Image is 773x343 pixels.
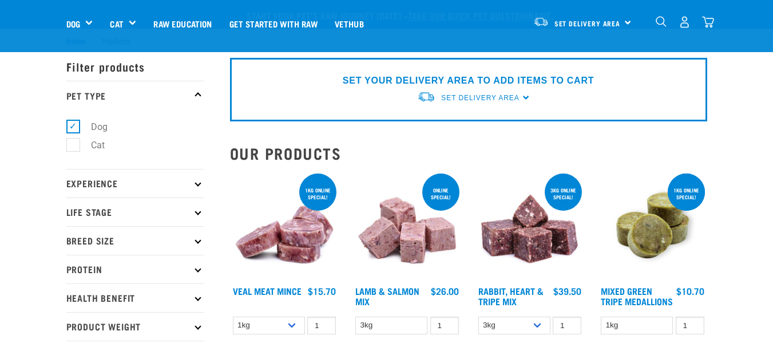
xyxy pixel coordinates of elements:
[307,317,336,334] input: 1
[679,16,691,28] img: user.png
[66,283,204,312] p: Health Benefit
[430,317,459,334] input: 1
[668,182,705,206] div: 1kg online special!
[554,21,621,25] span: Set Delivery Area
[233,288,302,293] a: Veal Meat Mince
[110,17,123,30] a: Cat
[66,81,204,109] p: Pet Type
[431,286,459,296] div: $26.00
[417,91,435,103] img: van-moving.png
[656,16,667,27] img: home-icon-1@2x.png
[66,312,204,341] p: Product Weight
[221,1,326,46] a: Get started with Raw
[73,120,112,134] label: Dog
[598,171,707,281] img: Mixed Green Tripe
[66,255,204,283] p: Protein
[66,17,80,30] a: Dog
[553,317,581,334] input: 1
[299,182,336,206] div: 1kg online special!
[601,288,673,303] a: Mixed Green Tripe Medallions
[676,317,704,334] input: 1
[352,171,462,281] img: 1029 Lamb Salmon Mix 01
[343,74,594,88] p: SET YOUR DELIVERY AREA TO ADD ITEMS TO CART
[702,16,714,28] img: home-icon@2x.png
[533,17,549,27] img: van-moving.png
[66,198,204,226] p: Life Stage
[478,288,544,303] a: Rabbit, Heart & Tripe Mix
[475,171,585,281] img: 1175 Rabbit Heart Tripe Mix 01
[308,286,336,296] div: $15.70
[355,288,419,303] a: Lamb & Salmon Mix
[230,171,339,281] img: 1160 Veal Meat Mince Medallions 01
[326,1,372,46] a: Vethub
[230,144,707,162] h2: Our Products
[145,1,220,46] a: Raw Education
[66,169,204,198] p: Experience
[553,286,581,296] div: $39.50
[66,52,204,81] p: Filter products
[676,286,704,296] div: $10.70
[545,182,582,206] div: 3kg online special!
[422,182,459,206] div: ONLINE SPECIAL!
[441,94,519,102] span: Set Delivery Area
[66,226,204,255] p: Breed Size
[73,138,109,152] label: Cat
